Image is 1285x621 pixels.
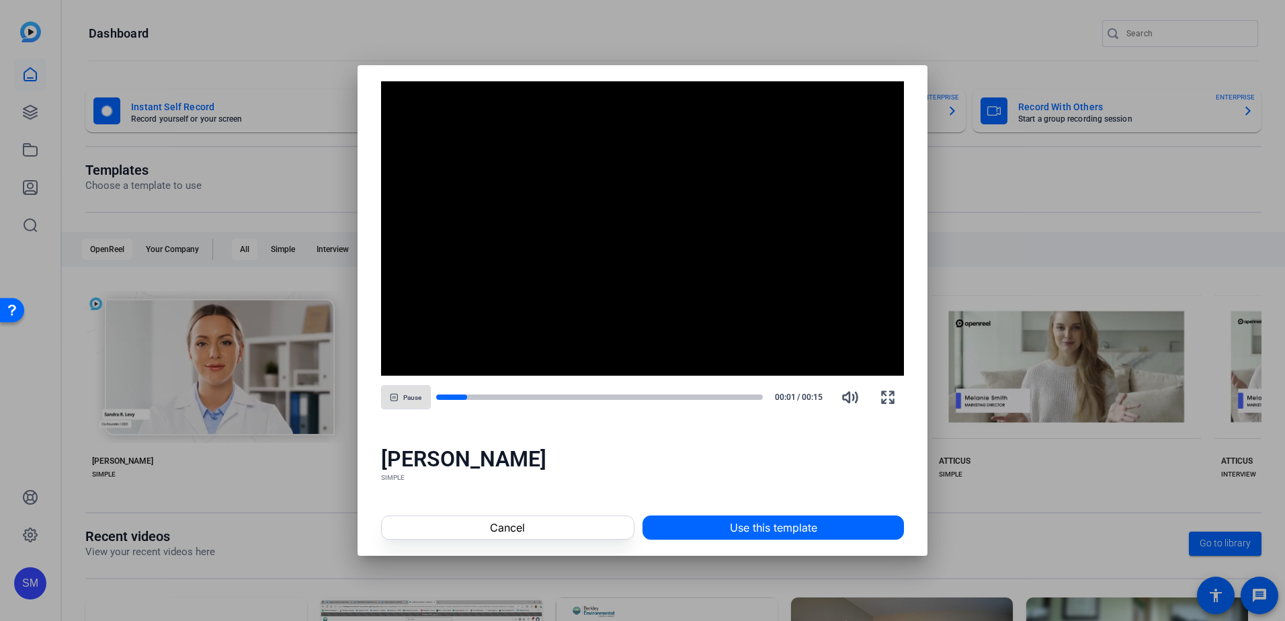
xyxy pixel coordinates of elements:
[381,515,634,540] button: Cancel
[490,520,525,536] span: Cancel
[768,391,796,403] span: 00:01
[642,515,904,540] button: Use this template
[403,394,421,402] span: Pause
[381,472,905,483] div: SIMPLE
[381,385,431,409] button: Pause
[768,391,829,403] div: /
[802,391,829,403] span: 00:15
[381,81,905,376] div: Video Player
[730,520,817,536] span: Use this template
[834,381,866,413] button: Mute
[381,446,905,472] div: [PERSON_NAME]
[872,381,904,413] button: Fullscreen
